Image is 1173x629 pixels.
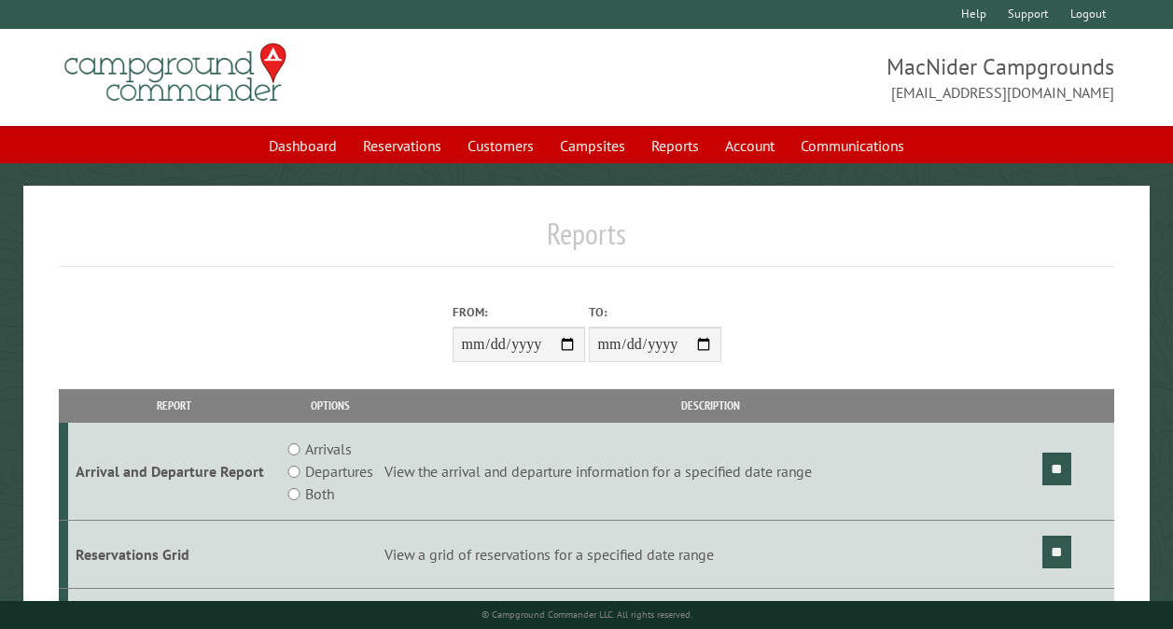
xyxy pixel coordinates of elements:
td: Arrival and Departure Report [68,423,280,521]
td: View a grid of reservations for a specified date range [382,521,1040,589]
td: Reservations Grid [68,521,280,589]
img: Campground Commander [59,36,292,109]
label: Arrivals [305,438,352,460]
td: View the arrival and departure information for a specified date range [382,423,1040,521]
a: Reservations [352,128,453,163]
th: Options [279,389,382,422]
a: Dashboard [258,128,348,163]
label: Both [305,482,334,505]
label: From: [453,303,585,321]
a: Campsites [549,128,636,163]
th: Description [382,389,1040,422]
a: Account [714,128,786,163]
label: Departures [305,460,373,482]
a: Communications [789,128,915,163]
label: To: [589,303,721,321]
a: Customers [456,128,545,163]
small: © Campground Commander LLC. All rights reserved. [482,608,692,621]
h1: Reports [59,216,1114,267]
a: Reports [640,128,710,163]
span: MacNider Campgrounds [EMAIL_ADDRESS][DOMAIN_NAME] [587,51,1115,104]
th: Report [68,389,280,422]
